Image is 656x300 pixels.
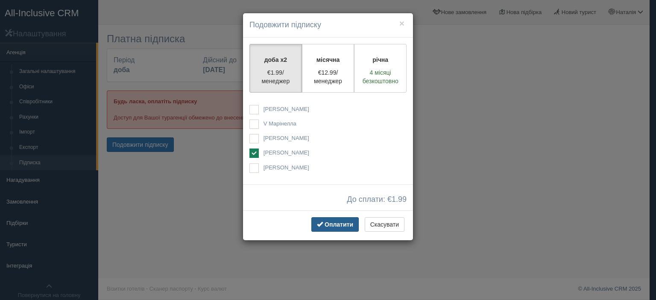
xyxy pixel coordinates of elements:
p: річна [360,55,401,64]
button: Оплатити [311,217,359,232]
p: місячна [307,55,349,64]
span: [PERSON_NAME] [264,135,309,141]
button: Скасувати [365,217,404,232]
h4: Подовжити підписку [249,20,407,31]
span: V Марінелла [264,120,296,127]
span: До сплати: € [347,195,407,204]
span: 1.99 [392,195,407,204]
button: × [399,19,404,28]
span: [PERSON_NAME] [264,164,309,171]
p: доба x2 [255,55,296,64]
span: [PERSON_NAME] [264,149,309,156]
p: €12.99/менеджер [307,68,349,85]
span: [PERSON_NAME] [264,106,309,112]
span: Оплатити [325,221,353,228]
p: 4 місяці безкоштовно [360,68,401,85]
p: €1.99/менеджер [255,68,296,85]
